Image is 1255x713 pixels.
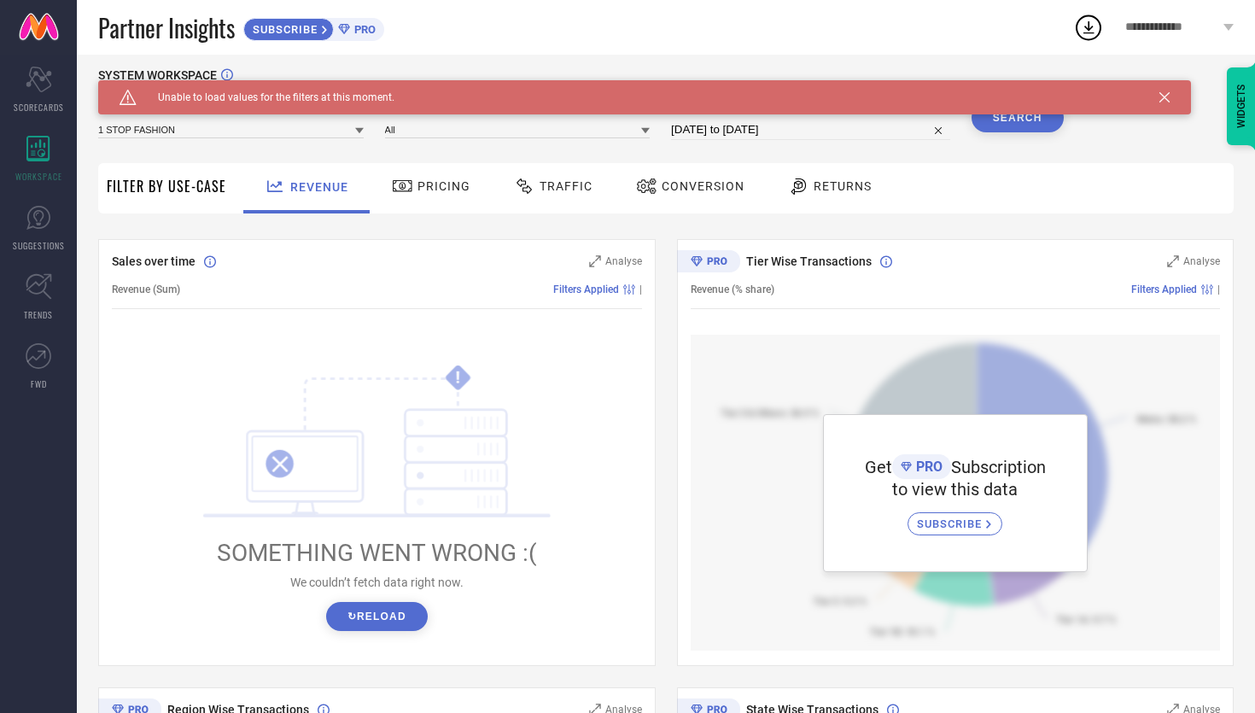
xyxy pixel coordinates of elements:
span: Revenue (Sum) [112,283,180,295]
span: Traffic [540,179,592,193]
span: | [1217,283,1220,295]
span: SYSTEM WORKSPACE [98,68,217,82]
span: SOMETHING WENT WRONG :( [217,539,537,567]
a: SUBSCRIBEPRO [243,14,384,41]
svg: Zoom [589,255,601,267]
span: Filter By Use-Case [107,176,226,196]
span: Revenue (% share) [691,283,774,295]
span: Filters Applied [553,283,619,295]
button: Search [972,103,1064,132]
div: Premium [677,250,740,276]
span: SUBSCRIBE [244,23,322,36]
span: SUBSCRIBE [917,517,986,530]
button: ↻Reload [326,602,428,631]
input: Select time period [671,120,950,140]
span: PRO [912,459,943,475]
span: We couldn’t fetch data right now. [290,576,464,589]
span: Pricing [417,179,470,193]
span: Subscription [951,457,1046,477]
span: Returns [814,179,872,193]
div: Open download list [1073,12,1104,43]
a: SUBSCRIBE [908,500,1002,535]
svg: Zoom [1167,255,1179,267]
span: Get [865,457,892,477]
span: Sales over time [112,254,196,268]
span: FWD [31,377,47,390]
span: SCORECARDS [14,101,64,114]
span: Analyse [605,255,642,267]
span: Tier Wise Transactions [746,254,872,268]
span: Unable to load values for the filters at this moment. [137,91,394,103]
span: Analyse [1183,255,1220,267]
span: SUGGESTIONS [13,239,65,252]
span: WORKSPACE [15,170,62,183]
tspan: ! [456,368,460,388]
span: PRO [350,23,376,36]
span: Conversion [662,179,744,193]
span: to view this data [892,479,1018,500]
span: Filters Applied [1131,283,1197,295]
span: | [639,283,642,295]
span: Revenue [290,180,348,194]
span: Partner Insights [98,10,235,45]
span: TRENDS [24,308,53,321]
